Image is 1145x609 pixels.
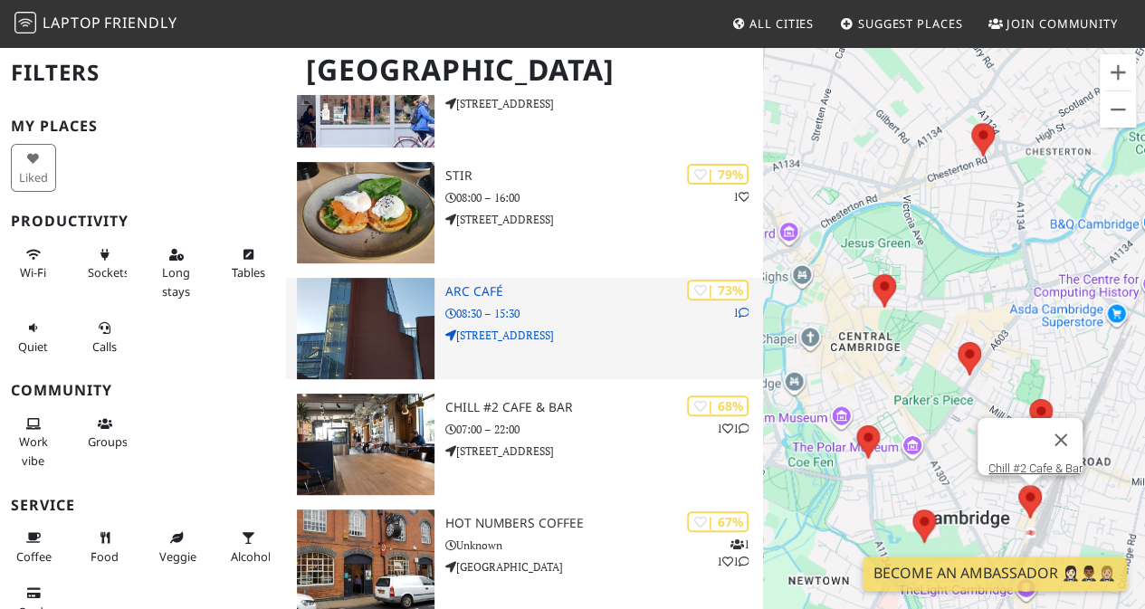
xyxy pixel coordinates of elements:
[154,523,199,571] button: Veggie
[1100,54,1136,90] button: Zoom in
[858,15,963,32] span: Suggest Places
[291,45,759,95] h1: [GEOGRAPHIC_DATA]
[732,304,749,321] p: 1
[82,523,128,571] button: Food
[225,523,271,571] button: Alcohol
[445,400,763,415] h3: Chill #2 Cafe & Bar
[11,45,275,100] h2: Filters
[716,420,749,437] p: 1 1
[88,264,129,281] span: Power sockets
[286,394,763,495] a: Chill #2 Cafe & Bar | 68% 11 Chill #2 Cafe & Bar 07:00 – 22:00 [STREET_ADDRESS]
[445,327,763,344] p: [STREET_ADDRESS]
[445,168,763,184] h3: Stir
[104,13,177,33] span: Friendly
[749,15,814,32] span: All Cities
[14,12,36,33] img: LaptopFriendly
[82,409,128,457] button: Groups
[286,162,763,263] a: Stir | 79% 1 Stir 08:00 – 16:00 [STREET_ADDRESS]
[716,536,749,570] p: 1 1 1
[445,558,763,576] p: [GEOGRAPHIC_DATA]
[11,240,56,288] button: Wi-Fi
[732,188,749,205] p: 1
[225,240,271,288] button: Tables
[687,511,749,532] div: | 67%
[981,7,1125,40] a: Join Community
[833,7,970,40] a: Suggest Places
[445,516,763,531] h3: Hot Numbers Coffee
[11,497,275,514] h3: Service
[82,313,128,361] button: Calls
[43,13,101,33] span: Laptop
[159,548,196,565] span: Veggie
[231,264,264,281] span: Work-friendly tables
[11,523,56,571] button: Coffee
[687,280,749,300] div: | 73%
[18,338,48,355] span: Quiet
[445,305,763,322] p: 08:30 – 15:30
[92,338,117,355] span: Video/audio calls
[162,264,190,299] span: Long stays
[14,8,177,40] a: LaptopFriendly LaptopFriendly
[687,395,749,416] div: | 68%
[445,211,763,228] p: [STREET_ADDRESS]
[1039,418,1083,462] button: Close
[88,433,128,450] span: Group tables
[445,442,763,460] p: [STREET_ADDRESS]
[724,7,821,40] a: All Cities
[154,240,199,306] button: Long stays
[16,548,52,565] span: Coffee
[11,382,275,399] h3: Community
[1007,15,1118,32] span: Join Community
[11,409,56,475] button: Work vibe
[11,213,275,230] h3: Productivity
[988,462,1083,475] a: Chill #2 Cafe & Bar
[445,421,763,438] p: 07:00 – 22:00
[1100,91,1136,128] button: Zoom out
[82,240,128,288] button: Sockets
[445,284,763,300] h3: ARC Café
[11,313,56,361] button: Quiet
[11,118,275,135] h3: My Places
[297,394,434,495] img: Chill #2 Cafe & Bar
[687,164,749,185] div: | 79%
[231,548,271,565] span: Alcohol
[286,278,763,379] a: ARC Café | 73% 1 ARC Café 08:30 – 15:30 [STREET_ADDRESS]
[297,278,434,379] img: ARC Café
[445,537,763,554] p: Unknown
[91,548,119,565] span: Food
[445,189,763,206] p: 08:00 – 16:00
[20,264,46,281] span: Stable Wi-Fi
[19,433,48,468] span: People working
[297,162,434,263] img: Stir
